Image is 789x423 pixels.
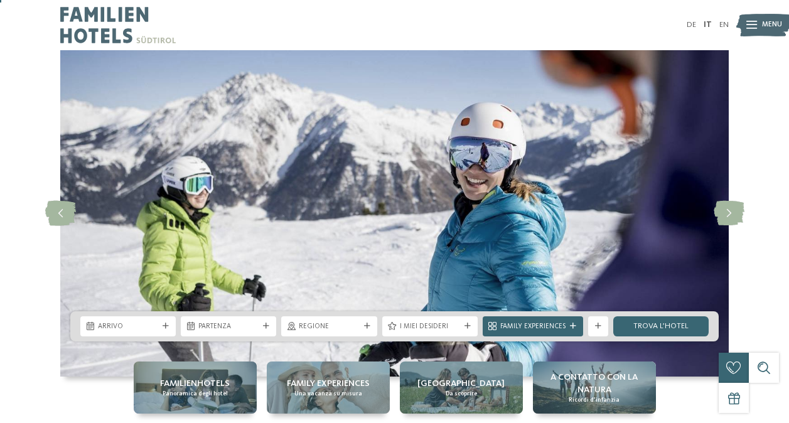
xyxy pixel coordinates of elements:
span: Family experiences [287,377,370,390]
span: Arrivo [98,322,158,332]
span: I miei desideri [400,322,460,332]
span: Da scoprire [446,390,477,398]
span: A contatto con la natura [538,371,651,396]
span: [GEOGRAPHIC_DATA] [417,377,505,390]
a: Hotel sulle piste da sci per bambini: divertimento senza confini A contatto con la natura Ricordi... [533,361,656,414]
a: DE [687,21,696,29]
a: Hotel sulle piste da sci per bambini: divertimento senza confini Familienhotels Panoramica degli ... [134,361,257,414]
span: Family Experiences [500,322,566,332]
span: Una vacanza su misura [294,390,362,398]
a: trova l’hotel [613,316,709,336]
span: Ricordi d’infanzia [569,396,620,404]
span: Regione [299,322,359,332]
a: Hotel sulle piste da sci per bambini: divertimento senza confini [GEOGRAPHIC_DATA] Da scoprire [400,361,523,414]
a: EN [719,21,729,29]
span: Menu [762,20,782,30]
span: Panoramica degli hotel [163,390,228,398]
a: IT [704,21,712,29]
a: Hotel sulle piste da sci per bambini: divertimento senza confini Family experiences Una vacanza s... [267,361,390,414]
span: Familienhotels [160,377,230,390]
img: Hotel sulle piste da sci per bambini: divertimento senza confini [60,50,729,377]
span: Partenza [198,322,259,332]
